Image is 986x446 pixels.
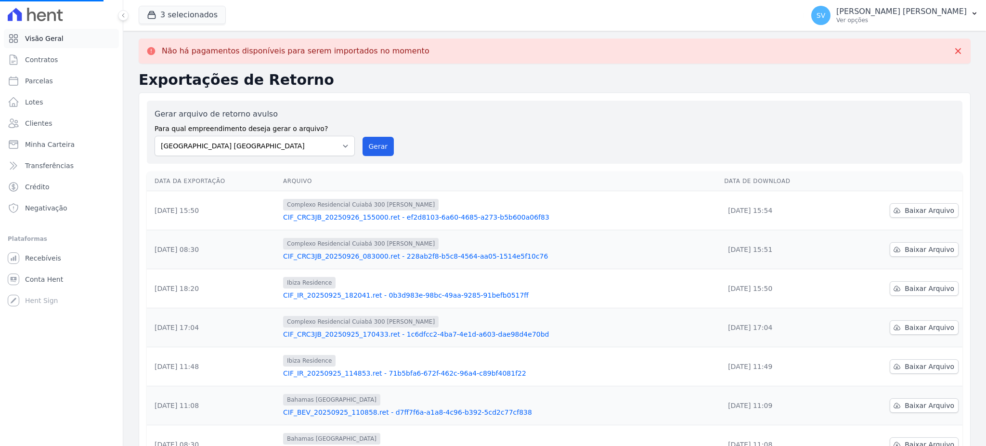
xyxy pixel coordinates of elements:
a: Transferências [4,156,119,175]
span: Contratos [25,55,58,65]
a: CIF_BEV_20250925_110858.ret - d7ff7f6a-a1a8-4c96-b392-5cd2c77cf838 [283,407,716,417]
a: CIF_CRC3JB_20250926_155000.ret - ef2d8103-6a60-4685-a273-b5b600a06f83 [283,212,716,222]
span: Parcelas [25,76,53,86]
td: [DATE] 11:48 [147,347,279,386]
a: CIF_IR_20250925_114853.ret - 71b5bfa6-672f-462c-96a4-c89bf4081f22 [283,368,716,378]
span: Baixar Arquivo [905,401,954,410]
a: Parcelas [4,71,119,91]
p: Ver opções [836,16,967,24]
a: Clientes [4,114,119,133]
p: [PERSON_NAME] [PERSON_NAME] [836,7,967,16]
span: Bahamas [GEOGRAPHIC_DATA] [283,433,380,445]
button: SV [PERSON_NAME] [PERSON_NAME] Ver opções [804,2,986,29]
a: Conta Hent [4,270,119,289]
th: Data da Exportação [147,171,279,191]
span: Clientes [25,118,52,128]
a: Minha Carteira [4,135,119,154]
span: Minha Carteira [25,140,75,149]
td: [DATE] 17:04 [720,308,839,347]
a: Baixar Arquivo [890,203,959,218]
a: Baixar Arquivo [890,398,959,413]
button: 3 selecionados [139,6,226,24]
td: [DATE] 17:04 [147,308,279,347]
span: Baixar Arquivo [905,206,954,215]
a: Recebíveis [4,249,119,268]
span: Conta Hent [25,275,63,284]
td: [DATE] 18:20 [147,269,279,308]
a: Baixar Arquivo [890,242,959,257]
span: Recebíveis [25,253,61,263]
div: Plataformas [8,233,115,245]
a: CIF_CRC3JB_20250925_170433.ret - 1c6dfcc2-4ba7-4e1d-a603-dae98d4e70bd [283,329,716,339]
span: Visão Geral [25,34,64,43]
span: Ibiza Residence [283,355,336,367]
a: Contratos [4,50,119,69]
td: [DATE] 15:50 [147,191,279,230]
a: Crédito [4,177,119,197]
p: Não há pagamentos disponíveis para serem importados no momento [162,46,429,56]
a: Negativação [4,198,119,218]
span: Crédito [25,182,50,192]
a: CIF_CRC3JB_20250926_083000.ret - 228ab2f8-b5c8-4564-aa05-1514e5f10c76 [283,251,716,261]
button: Gerar [363,137,394,156]
span: Complexo Residencial Cuiabá 300 [PERSON_NAME] [283,238,439,249]
label: Para qual empreendimento deseja gerar o arquivo? [155,120,355,134]
a: CIF_IR_20250925_182041.ret - 0b3d983e-98bc-49aa-9285-91befb0517ff [283,290,716,300]
span: Complexo Residencial Cuiabá 300 [PERSON_NAME] [283,199,439,210]
span: Complexo Residencial Cuiabá 300 [PERSON_NAME] [283,316,439,328]
span: Lotes [25,97,43,107]
span: Transferências [25,161,74,171]
h2: Exportações de Retorno [139,71,971,89]
span: Negativação [25,203,67,213]
span: Ibiza Residence [283,277,336,289]
th: Arquivo [279,171,720,191]
td: [DATE] 08:30 [147,230,279,269]
td: [DATE] 15:51 [720,230,839,269]
a: Baixar Arquivo [890,359,959,374]
td: [DATE] 11:09 [720,386,839,425]
td: [DATE] 11:08 [147,386,279,425]
td: [DATE] 15:54 [720,191,839,230]
label: Gerar arquivo de retorno avulso [155,108,355,120]
a: Visão Geral [4,29,119,48]
a: Baixar Arquivo [890,281,959,296]
th: Data de Download [720,171,839,191]
span: Baixar Arquivo [905,245,954,254]
span: SV [817,12,825,19]
a: Lotes [4,92,119,112]
span: Bahamas [GEOGRAPHIC_DATA] [283,394,380,406]
span: Baixar Arquivo [905,362,954,371]
span: Baixar Arquivo [905,284,954,293]
td: [DATE] 11:49 [720,347,839,386]
td: [DATE] 15:50 [720,269,839,308]
a: Baixar Arquivo [890,320,959,335]
span: Baixar Arquivo [905,323,954,332]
